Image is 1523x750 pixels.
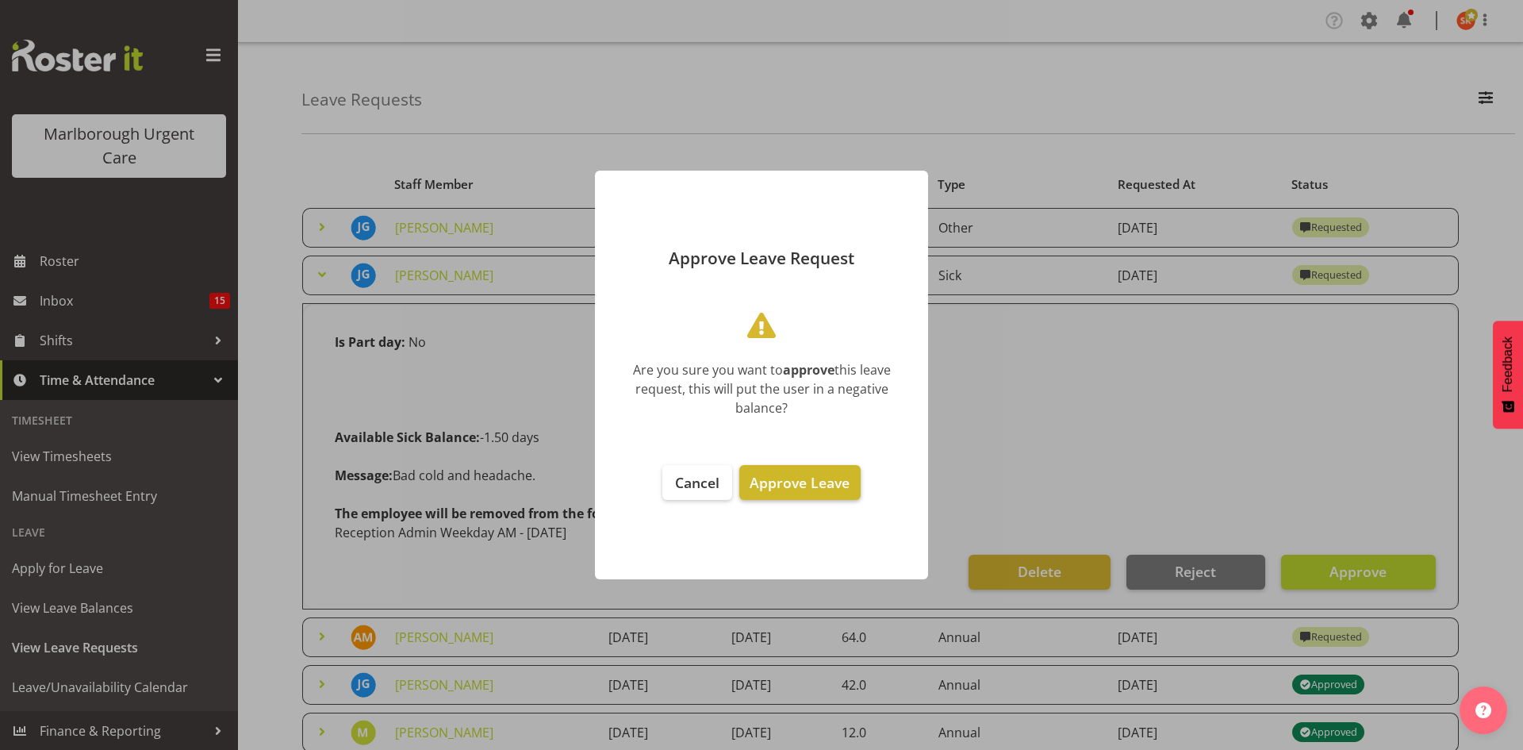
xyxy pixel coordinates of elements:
div: Are you sure you want to this leave request, this will put the user in a negative balance? [619,360,904,417]
button: Approve Leave [739,465,860,500]
span: Cancel [675,473,719,492]
b: approve [783,361,834,379]
button: Feedback - Show survey [1493,321,1523,429]
span: Feedback [1501,337,1515,392]
span: Approve Leave [750,473,850,492]
img: help-xxl-2.png [1475,702,1491,718]
p: Approve Leave Request [611,250,912,267]
button: Cancel [662,465,732,500]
